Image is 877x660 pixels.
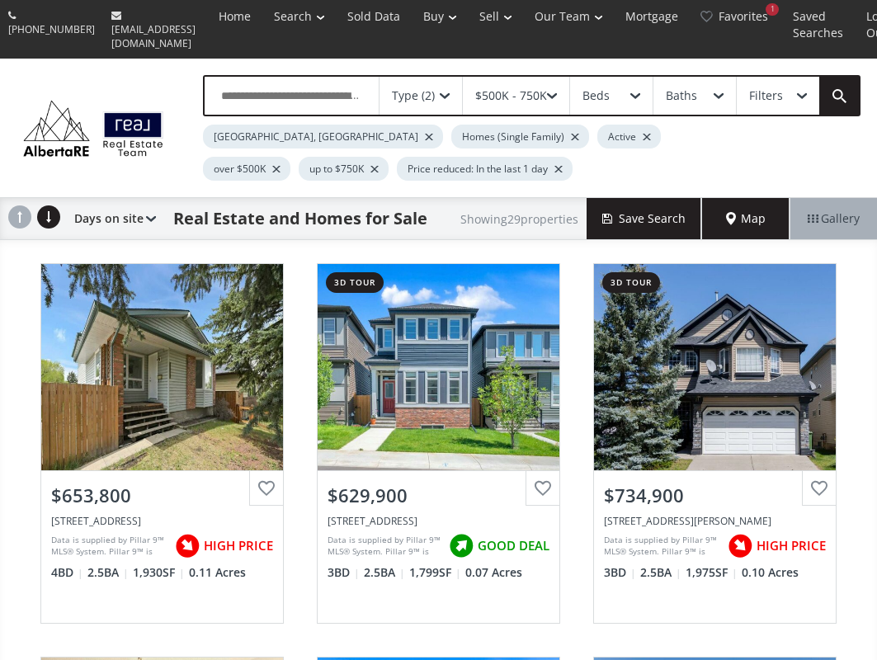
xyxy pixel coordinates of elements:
[51,534,167,559] div: Data is supplied by Pillar 9™ MLS® System. Pillar 9™ is the owner of the copyright in its MLS® Sy...
[204,537,273,554] span: HIGH PRICE
[171,530,204,563] img: rating icon
[686,564,738,581] span: 1,975 SF
[392,90,435,101] div: Type (2)
[445,530,478,563] img: rating icon
[790,198,877,239] div: Gallery
[724,530,757,563] img: rating icon
[604,564,636,581] span: 3 BD
[582,90,610,101] div: Beds
[328,514,549,528] div: 18 Wolf Creek Rise SE, Calgary, AB T2X 4Y9
[666,90,697,101] div: Baths
[749,90,783,101] div: Filters
[640,564,681,581] span: 2.5 BA
[300,247,577,639] a: 3d tour$629,900[STREET_ADDRESS]Data is supplied by Pillar 9™ MLS® System. Pillar 9™ is the owner ...
[597,125,661,148] div: Active
[203,125,443,148] div: [GEOGRAPHIC_DATA], [GEOGRAPHIC_DATA]
[478,537,549,554] span: GOOD DEAL
[111,22,196,50] span: [EMAIL_ADDRESS][DOMAIN_NAME]
[475,90,547,101] div: $500K - 750K
[133,564,185,581] span: 1,930 SF
[726,210,766,227] span: Map
[364,564,405,581] span: 2.5 BA
[8,22,95,36] span: [PHONE_NUMBER]
[702,198,790,239] div: Map
[808,210,860,227] span: Gallery
[757,537,826,554] span: HIGH PRICE
[397,157,573,181] div: Price reduced: In the last 1 day
[17,97,170,161] img: Logo
[451,125,589,148] div: Homes (Single Family)
[604,534,719,559] div: Data is supplied by Pillar 9™ MLS® System. Pillar 9™ is the owner of the copyright in its MLS® Sy...
[24,247,300,639] a: $653,800[STREET_ADDRESS]Data is supplied by Pillar 9™ MLS® System. Pillar 9™ is the owner of the ...
[587,198,702,239] button: Save Search
[51,564,83,581] span: 4 BD
[460,213,578,225] h2: Showing 29 properties
[409,564,461,581] span: 1,799 SF
[51,483,273,508] div: $653,800
[328,564,360,581] span: 3 BD
[328,534,441,559] div: Data is supplied by Pillar 9™ MLS® System. Pillar 9™ is the owner of the copyright in its MLS® Sy...
[87,564,129,581] span: 2.5 BA
[173,207,427,230] h1: Real Estate and Homes for Sale
[66,198,156,239] div: Days on site
[604,483,826,508] div: $734,900
[299,157,389,181] div: up to $750K
[328,483,549,508] div: $629,900
[465,564,522,581] span: 0.07 Acres
[577,247,853,639] a: 3d tour$734,900[STREET_ADDRESS][PERSON_NAME]Data is supplied by Pillar 9™ MLS® System. Pillar 9™ ...
[189,564,246,581] span: 0.11 Acres
[604,514,826,528] div: 21 Arbour Ridge Park NW, Calgary, AB T2G4C4
[766,3,779,16] div: 1
[51,514,273,528] div: 8303 Centre Street NW, Calgary, AB T3K 1J5
[203,157,290,181] div: over $500K
[742,564,799,581] span: 0.10 Acres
